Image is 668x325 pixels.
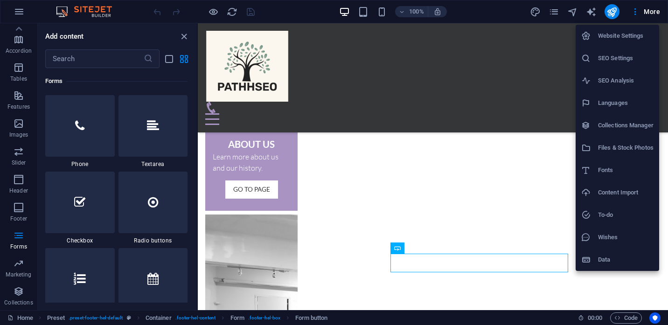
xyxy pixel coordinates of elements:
h6: Website Settings [598,30,654,41]
h6: Content Import [598,187,654,198]
h6: Collections Manager [598,120,654,131]
h6: Wishes [598,232,654,243]
h6: To-do [598,209,654,221]
h6: Data [598,254,654,265]
h6: Files & Stock Photos [598,142,654,153]
h6: SEO Analysis [598,75,654,86]
h6: Languages [598,97,654,109]
h6: SEO Settings [598,53,654,64]
h6: Fonts [598,165,654,176]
